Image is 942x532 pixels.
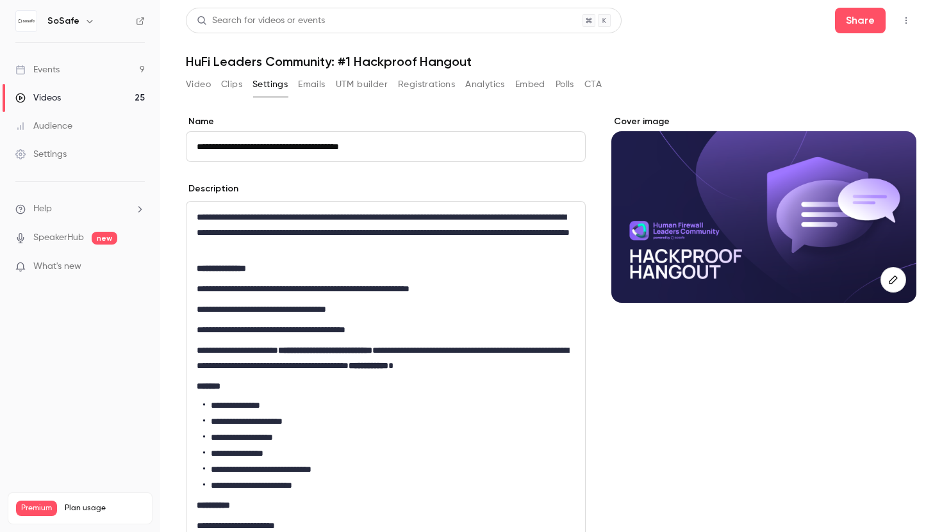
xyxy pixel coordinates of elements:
[16,11,37,31] img: SoSafe
[298,74,325,95] button: Emails
[47,15,79,28] h6: SoSafe
[221,74,242,95] button: Clips
[92,232,117,245] span: new
[197,14,325,28] div: Search for videos or events
[65,503,144,513] span: Plan usage
[896,10,916,31] button: Top Bar Actions
[33,202,52,216] span: Help
[15,148,67,161] div: Settings
[186,182,238,195] label: Description
[611,115,916,128] label: Cover image
[15,92,61,104] div: Videos
[584,74,602,95] button: CTA
[835,8,886,33] button: Share
[556,74,574,95] button: Polls
[336,74,388,95] button: UTM builder
[186,115,586,128] label: Name
[16,501,57,516] span: Premium
[15,120,72,133] div: Audience
[186,74,211,95] button: Video
[15,202,145,216] li: help-dropdown-opener
[252,74,288,95] button: Settings
[465,74,505,95] button: Analytics
[186,54,916,69] h1: HuFi Leaders Community: #1 Hackproof Hangout
[33,260,81,273] span: What's new
[15,63,60,76] div: Events
[515,74,545,95] button: Embed
[33,231,84,245] a: SpeakerHub
[398,74,455,95] button: Registrations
